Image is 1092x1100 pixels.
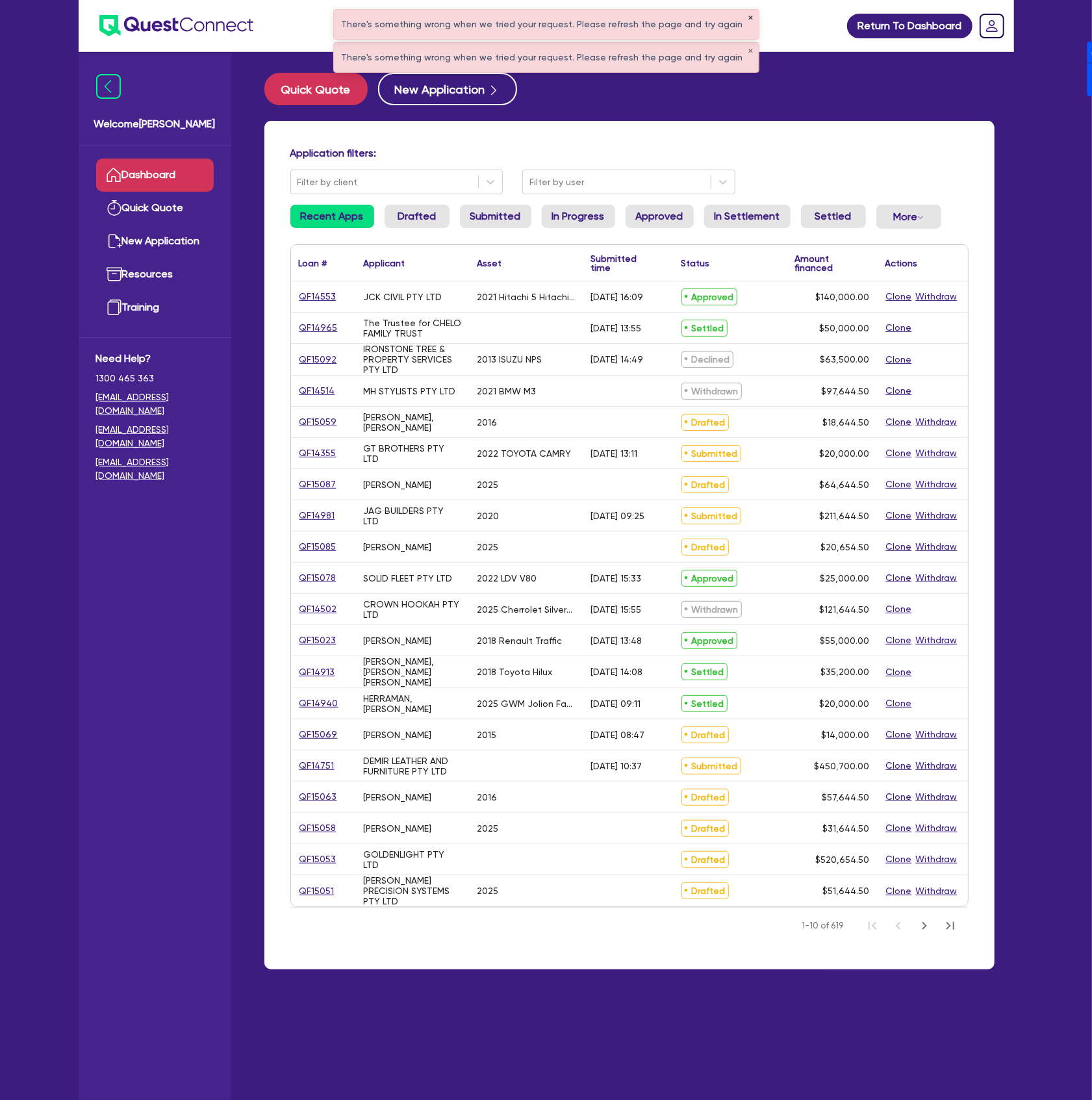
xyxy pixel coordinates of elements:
div: Amount financed [795,254,870,272]
div: [PERSON_NAME] [364,730,432,740]
span: $35,200.00 [821,667,870,677]
a: QF14553 [299,289,337,304]
button: Clone [885,508,913,523]
span: Drafted [681,851,729,868]
div: [DATE] 14:49 [591,354,644,365]
button: Withdraw [915,570,958,585]
div: HERRAMAN, [PERSON_NAME] [364,693,462,714]
div: [DATE] 15:55 [591,604,642,615]
div: 2016 [477,792,498,802]
button: Withdraw [915,539,958,554]
a: Resources [96,258,214,291]
div: [DATE] 08:47 [591,730,645,740]
div: [DATE] 16:09 [591,292,644,302]
span: 1-10 of 619 [802,919,844,932]
button: Clone [885,320,913,335]
button: Clone [885,696,913,711]
div: MH STYLISTS PTY LTD [364,386,456,396]
button: Withdraw [915,727,958,742]
div: [DATE] 13:11 [591,448,638,459]
button: Withdraw [915,821,958,836]
a: Settled [801,205,866,228]
button: Clone [885,884,913,899]
button: Previous Page [885,913,911,939]
span: Declined [681,351,733,368]
div: Applicant [364,259,405,268]
div: 2018 Toyota Hilux [477,667,553,677]
span: $51,644.50 [823,886,870,896]
div: SOLID FLEET PTY LTD [364,573,453,583]
img: quest-connect-logo-blue [99,15,253,36]
a: Quick Quote [264,73,378,105]
div: [DATE] 13:55 [591,323,642,333]
span: $25,000.00 [820,573,870,583]
button: Withdraw [915,289,958,304]
button: Clone [885,477,913,492]
div: [PERSON_NAME] [364,542,432,552]
img: training [107,300,122,315]
button: First Page [859,913,885,939]
div: [DATE] 15:33 [591,573,642,583]
div: [DATE] 09:25 [591,511,645,521]
span: $31,644.50 [823,823,870,834]
div: 2022 LDV V80 [477,573,537,583]
a: QF15069 [299,727,338,742]
div: DEMIR LEATHER AND FURNITURE PTY LTD [364,756,462,776]
a: Return To Dashboard [847,14,972,38]
button: Last Page [937,913,963,939]
button: Clone [885,633,913,648]
button: Clone [885,727,913,742]
a: Submitted [460,205,531,228]
span: Approved [681,632,737,649]
div: [DATE] 13:48 [591,635,642,646]
div: 2015 [477,730,497,740]
button: New Application [378,73,517,105]
a: QF15085 [299,539,337,554]
a: QF14514 [299,383,336,398]
button: Clone [885,415,913,429]
a: [EMAIL_ADDRESS][DOMAIN_NAME] [96,390,214,418]
span: Drafted [681,882,729,899]
a: Recent Apps [290,205,374,228]
div: 2021 BMW M3 [477,386,537,396]
div: [PERSON_NAME] [364,635,432,646]
span: $121,644.50 [820,604,870,615]
div: 2022 TOYOTA CAMRY [477,448,572,459]
span: $14,000.00 [822,730,870,740]
span: 1300 465 363 [96,372,214,385]
div: [PERSON_NAME] [364,480,432,490]
button: Withdraw [915,415,958,429]
a: New Application [96,225,214,258]
a: QF14965 [299,320,338,335]
span: $55,000.00 [820,635,870,646]
a: QF15078 [299,570,337,585]
img: quick-quote [107,200,122,216]
h4: Application filters: [290,147,969,159]
div: IRONSTONE TREE & PROPERTY SERVICES PTY LTD [364,344,462,375]
a: QF15059 [299,415,338,429]
span: Withdrawn [681,601,742,618]
a: [EMAIL_ADDRESS][DOMAIN_NAME] [96,455,214,483]
a: Approved [626,205,694,228]
span: $64,644.50 [820,480,870,490]
a: QF14981 [299,508,336,523]
div: Actions [885,259,918,268]
span: Approved [681,288,737,305]
button: Clone [885,758,913,773]
span: Drafted [681,726,729,743]
span: Drafted [681,820,729,837]
span: Settled [681,320,728,337]
span: $63,500.00 [820,354,870,365]
button: Clone [885,570,913,585]
a: QF15063 [299,789,338,804]
button: Clone [885,539,913,554]
span: Settled [681,663,728,680]
div: [PERSON_NAME], [PERSON_NAME] [PERSON_NAME] [364,656,462,687]
span: $97,644.50 [822,386,870,396]
a: Dropdown toggle [975,9,1009,43]
button: Dropdown toggle [876,205,941,229]
div: 2025 [477,823,499,834]
div: JAG BUILDERS PTY LTD [364,505,462,526]
img: icon-menu-close [96,74,121,99]
div: [PERSON_NAME] [364,792,432,802]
